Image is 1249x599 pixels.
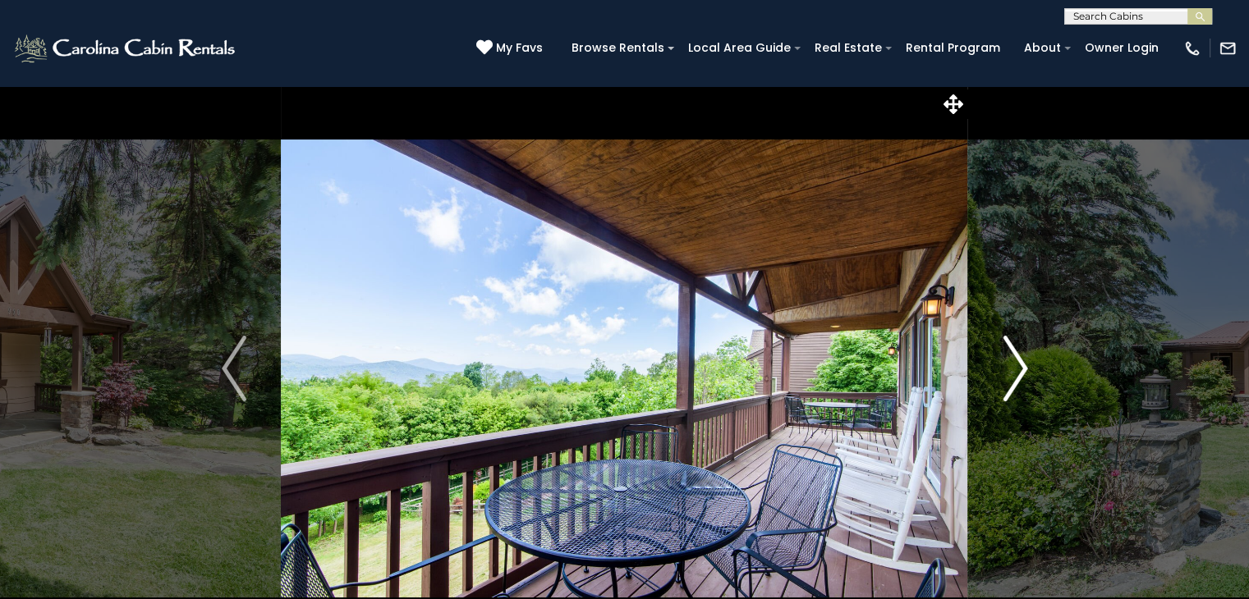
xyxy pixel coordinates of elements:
a: Browse Rentals [563,35,673,61]
a: Local Area Guide [680,35,799,61]
img: White-1-2.png [12,32,240,65]
img: phone-regular-white.png [1183,39,1201,57]
a: Real Estate [806,35,890,61]
img: mail-regular-white.png [1219,39,1237,57]
img: arrow [222,336,246,401]
a: About [1016,35,1069,61]
a: Owner Login [1077,35,1167,61]
img: arrow [1003,336,1027,401]
a: Rental Program [898,35,1008,61]
a: My Favs [476,39,547,57]
span: My Favs [496,39,543,57]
